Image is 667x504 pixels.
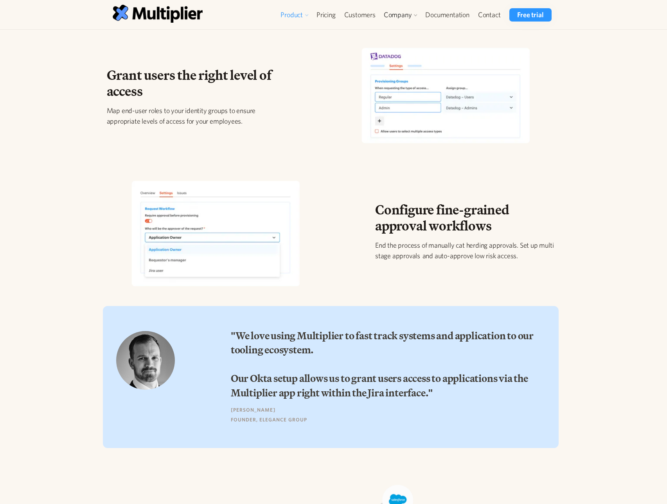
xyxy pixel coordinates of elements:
[421,8,473,22] a: Documentation
[107,105,286,126] p: Map end-user roles to your identity groups to ensure appropriate levels of access for your employ...
[312,8,340,22] a: Pricing
[231,407,275,413] strong: [PERSON_NAME]
[277,8,312,22] div: Product
[428,385,433,401] strong: "
[384,10,412,20] div: Company
[509,8,551,22] a: Free trial
[380,8,421,22] div: Company
[231,329,540,400] h3: "We love using Multiplier to fast track systems and application to our tooling ecosystem. Our Okt...
[280,10,303,20] div: Product
[340,8,380,22] a: Customers
[107,65,271,101] span: Grant users the right level of access
[231,416,540,424] h6: founder, elegance group
[474,8,505,22] a: Contact
[375,240,554,261] p: End the process of manually cat herding approvals. Set up multi stage approvals and auto-approve ...
[375,202,554,234] h2: Configure fine-grained approval workflows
